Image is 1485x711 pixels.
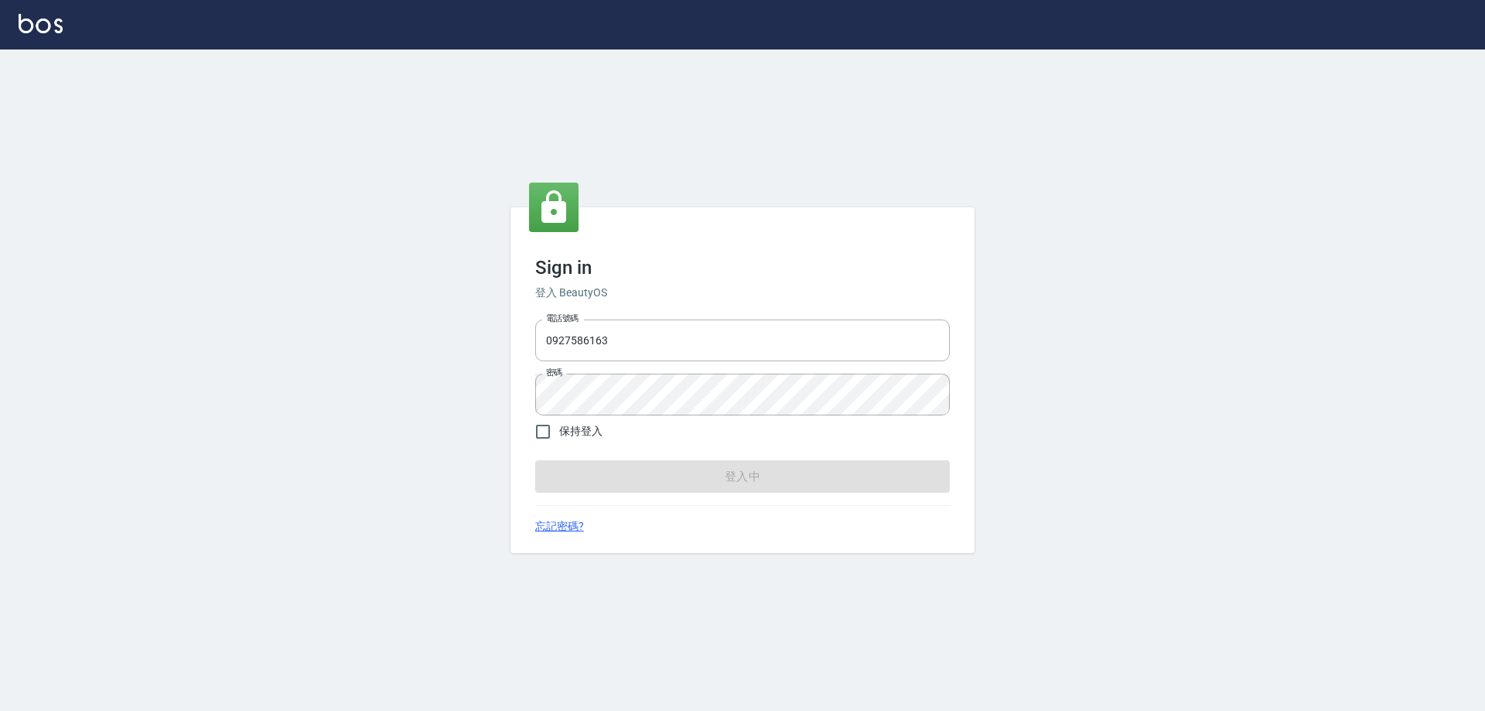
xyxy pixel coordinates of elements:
a: 忘記密碼? [535,518,584,535]
h6: 登入 BeautyOS [535,285,950,301]
label: 電話號碼 [546,313,579,324]
label: 密碼 [546,367,562,378]
img: Logo [19,14,63,33]
h3: Sign in [535,257,950,279]
span: 保持登入 [559,423,603,439]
